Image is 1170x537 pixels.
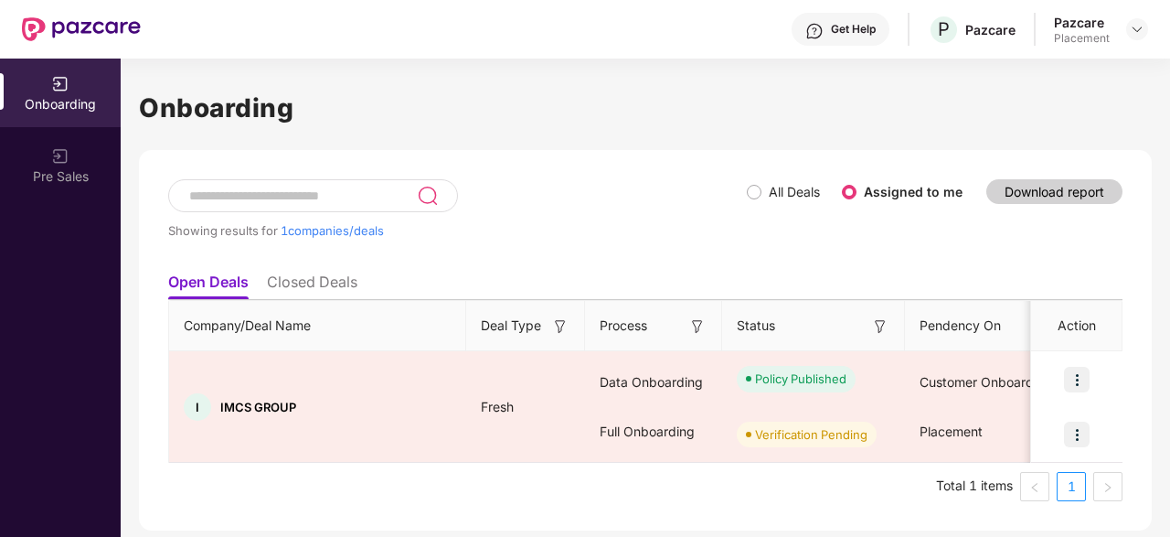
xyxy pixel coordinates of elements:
img: svg+xml;base64,PHN2ZyB3aWR0aD0iMTYiIGhlaWdodD0iMTYiIHZpZXdCb3g9IjAgMCAxNiAxNiIgZmlsbD0ibm9uZSIgeG... [871,317,889,336]
span: Customer Onboarding [920,374,1052,390]
label: All Deals [769,184,820,199]
span: IMCS GROUP [220,400,296,414]
div: Pazcare [1054,14,1110,31]
button: Download report [986,179,1122,204]
label: Assigned to me [864,184,963,199]
div: Data Onboarding [585,358,722,407]
img: icon [1064,422,1090,447]
img: New Pazcare Logo [22,17,141,41]
img: svg+xml;base64,PHN2ZyBpZD0iSGVscC0zMngzMiIgeG1sbnM9Imh0dHA6Ly93d3cudzMub3JnLzIwMDAvc3ZnIiB3aWR0aD... [805,22,824,40]
span: 1 companies/deals [281,223,384,238]
div: Showing results for [168,223,747,238]
li: Closed Deals [267,273,357,299]
span: P [938,18,950,40]
span: Status [737,316,775,336]
li: Total 1 items [936,472,1013,501]
img: svg+xml;base64,PHN2ZyB3aWR0aD0iMTYiIGhlaWdodD0iMTYiIHZpZXdCb3g9IjAgMCAxNiAxNiIgZmlsbD0ibm9uZSIgeG... [551,317,569,336]
div: Verification Pending [755,425,867,444]
th: Action [1031,301,1122,351]
span: Deal Type [481,316,541,336]
button: right [1093,472,1122,501]
div: Get Help [831,22,876,37]
button: left [1020,472,1049,501]
div: Pazcare [965,21,1016,38]
span: Pendency On [920,316,1001,336]
th: Company/Deal Name [169,301,466,351]
div: Placement [1054,31,1110,46]
img: svg+xml;base64,PHN2ZyB3aWR0aD0iMjQiIGhlaWdodD0iMjUiIHZpZXdCb3g9IjAgMCAyNCAyNSIgZmlsbD0ibm9uZSIgeG... [417,185,438,207]
span: Placement [920,424,983,439]
h1: Onboarding [139,88,1152,128]
li: 1 [1057,472,1086,501]
img: svg+xml;base64,PHN2ZyB3aWR0aD0iMjAiIGhlaWdodD0iMjAiIHZpZXdCb3g9IjAgMCAyMCAyMCIgZmlsbD0ibm9uZSIgeG... [51,147,69,166]
a: 1 [1058,473,1085,500]
img: icon [1064,367,1090,392]
li: Open Deals [168,273,249,299]
span: Fresh [466,399,528,414]
span: right [1102,482,1113,493]
div: Full Onboarding [585,407,722,456]
img: svg+xml;base64,PHN2ZyBpZD0iRHJvcGRvd24tMzJ4MzIiIHhtbG5zPSJodHRwOi8vd3d3LnczLm9yZy8yMDAwL3N2ZyIgd2... [1130,22,1144,37]
img: svg+xml;base64,PHN2ZyB3aWR0aD0iMTYiIGhlaWdodD0iMTYiIHZpZXdCb3g9IjAgMCAxNiAxNiIgZmlsbD0ibm9uZSIgeG... [688,317,707,336]
img: svg+xml;base64,PHN2ZyB3aWR0aD0iMjAiIGhlaWdodD0iMjAiIHZpZXdCb3g9IjAgMCAyMCAyMCIgZmlsbD0ibm9uZSIgeG... [51,75,69,93]
span: left [1029,482,1040,493]
span: Process [600,316,647,336]
div: Policy Published [755,370,846,388]
li: Previous Page [1020,472,1049,501]
li: Next Page [1093,472,1122,501]
div: I [184,393,211,421]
